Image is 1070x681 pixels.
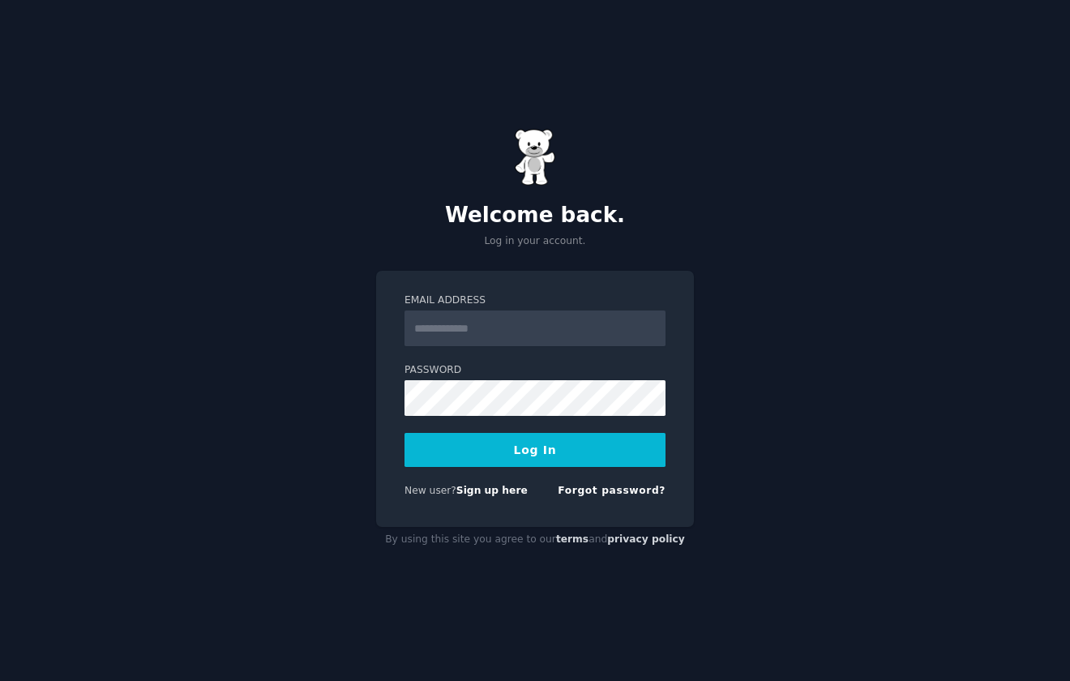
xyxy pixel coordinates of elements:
[404,293,666,308] label: Email Address
[376,203,694,229] h2: Welcome back.
[456,485,528,496] a: Sign up here
[376,234,694,249] p: Log in your account.
[404,363,666,378] label: Password
[607,533,685,545] a: privacy policy
[404,485,456,496] span: New user?
[404,433,666,467] button: Log In
[376,527,694,553] div: By using this site you agree to our and
[515,129,555,186] img: Gummy Bear
[556,533,588,545] a: terms
[558,485,666,496] a: Forgot password?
